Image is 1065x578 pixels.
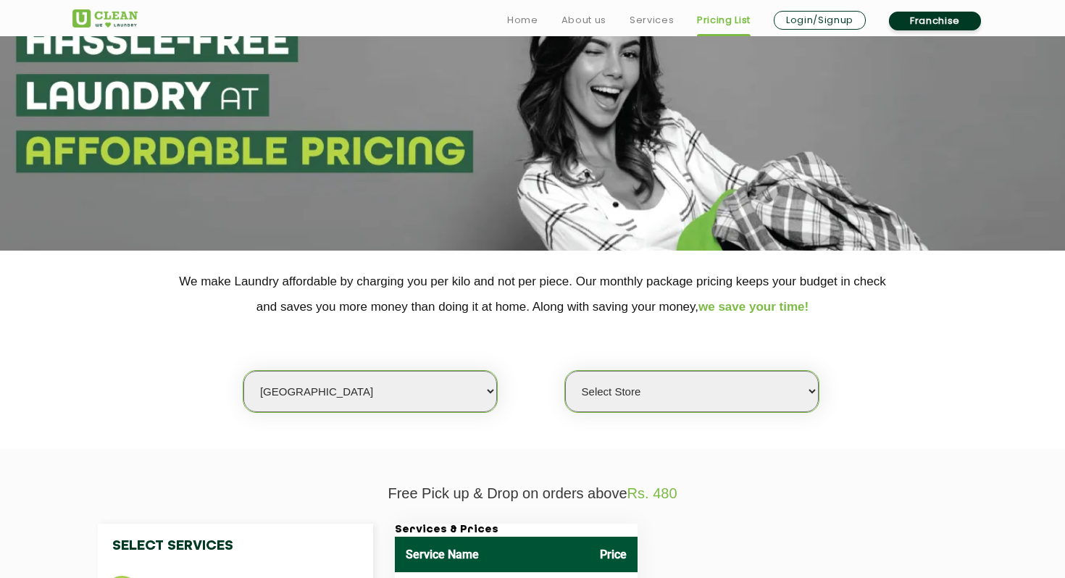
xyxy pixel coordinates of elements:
[72,269,993,319] p: We make Laundry affordable by charging you per kilo and not per piece. Our monthly package pricin...
[889,12,981,30] a: Franchise
[561,12,606,29] a: About us
[72,485,993,502] p: Free Pick up & Drop on orders above
[72,9,138,28] img: UClean Laundry and Dry Cleaning
[630,12,674,29] a: Services
[395,524,638,537] h3: Services & Prices
[395,537,589,572] th: Service Name
[507,12,538,29] a: Home
[774,11,866,30] a: Login/Signup
[697,12,751,29] a: Pricing List
[627,485,677,501] span: Rs. 480
[698,300,809,314] span: we save your time!
[98,524,373,569] h4: Select Services
[589,537,638,572] th: Price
